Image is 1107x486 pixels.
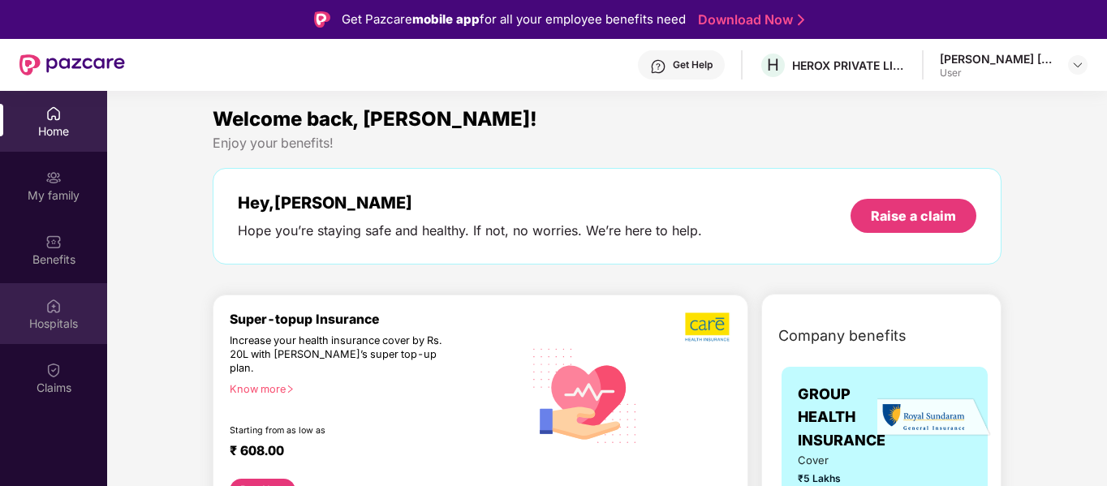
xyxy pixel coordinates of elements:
[798,452,874,469] span: Cover
[1071,58,1084,71] img: svg+xml;base64,PHN2ZyBpZD0iRHJvcGRvd24tMzJ4MzIiIHhtbG5zPSJodHRwOi8vd3d3LnczLm9yZy8yMDAwL3N2ZyIgd2...
[940,51,1053,67] div: [PERSON_NAME] [PERSON_NAME]
[238,222,702,239] div: Hope you’re staying safe and healthy. If not, no worries. We’re here to help.
[412,11,480,27] strong: mobile app
[238,193,702,213] div: Hey, [PERSON_NAME]
[685,312,731,342] img: b5dec4f62d2307b9de63beb79f102df3.png
[673,58,713,71] div: Get Help
[45,362,62,378] img: svg+xml;base64,PHN2ZyBpZD0iQ2xhaW0iIHhtbG5zPSJodHRwOi8vd3d3LnczLm9yZy8yMDAwL3N2ZyIgd2lkdGg9IjIwIi...
[213,107,537,131] span: Welcome back, [PERSON_NAME]!
[45,170,62,186] img: svg+xml;base64,PHN2ZyB3aWR0aD0iMjAiIGhlaWdodD0iMjAiIHZpZXdCb3g9IjAgMCAyMCAyMCIgZmlsbD0ibm9uZSIgeG...
[286,385,295,394] span: right
[213,135,1001,152] div: Enjoy your benefits!
[342,10,686,29] div: Get Pazcare for all your employee benefits need
[650,58,666,75] img: svg+xml;base64,PHN2ZyBpZD0iSGVscC0zMngzMiIgeG1sbnM9Imh0dHA6Ly93d3cudzMub3JnLzIwMDAvc3ZnIiB3aWR0aD...
[871,207,956,225] div: Raise a claim
[798,383,885,452] span: GROUP HEALTH INSURANCE
[877,398,991,437] img: insurerLogo
[45,105,62,122] img: svg+xml;base64,PHN2ZyBpZD0iSG9tZSIgeG1sbnM9Imh0dHA6Ly93d3cudzMub3JnLzIwMDAvc3ZnIiB3aWR0aD0iMjAiIG...
[523,331,648,458] img: svg+xml;base64,PHN2ZyB4bWxucz0iaHR0cDovL3d3dy53My5vcmcvMjAwMC9zdmciIHhtbG5zOnhsaW5rPSJodHRwOi8vd3...
[798,471,874,486] span: ₹5 Lakhs
[230,383,513,394] div: Know more
[230,334,452,376] div: Increase your health insurance cover by Rs. 20L with [PERSON_NAME]’s super top-up plan.
[230,312,523,327] div: Super-topup Insurance
[314,11,330,28] img: Logo
[698,11,799,28] a: Download Now
[230,443,506,462] div: ₹ 608.00
[767,55,779,75] span: H
[45,234,62,250] img: svg+xml;base64,PHN2ZyBpZD0iQmVuZWZpdHMiIHhtbG5zPSJodHRwOi8vd3d3LnczLm9yZy8yMDAwL3N2ZyIgd2lkdGg9Ij...
[19,54,125,75] img: New Pazcare Logo
[778,325,907,347] span: Company benefits
[792,58,906,73] div: HEROX PRIVATE LIMITED
[230,425,454,437] div: Starting from as low as
[798,11,804,28] img: Stroke
[45,298,62,314] img: svg+xml;base64,PHN2ZyBpZD0iSG9zcGl0YWxzIiB4bWxucz0iaHR0cDovL3d3dy53My5vcmcvMjAwMC9zdmciIHdpZHRoPS...
[940,67,1053,80] div: User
